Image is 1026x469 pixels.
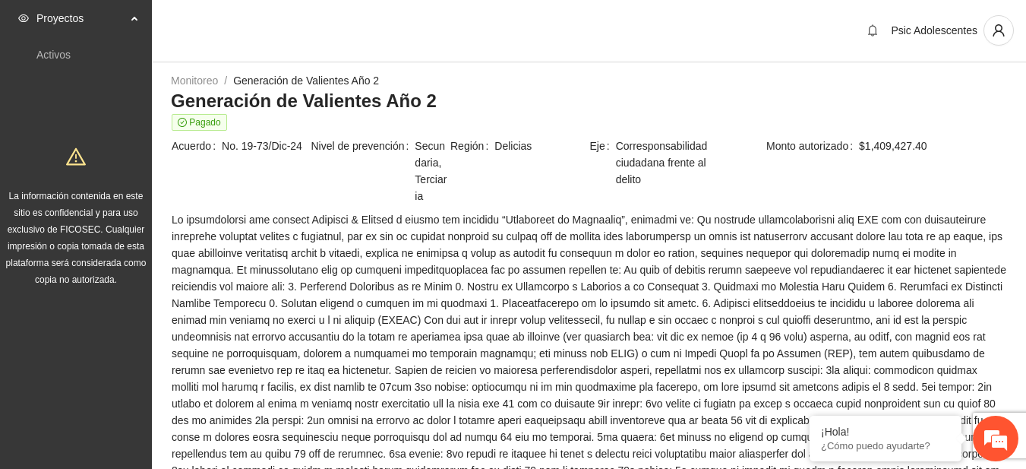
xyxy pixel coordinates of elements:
span: Región [450,138,494,154]
span: Pagado [172,114,227,131]
span: $1,409,427.40 [859,138,1006,154]
span: eye [18,13,29,24]
span: check-circle [178,118,187,127]
p: ¿Cómo puedo ayudarte? [821,440,950,452]
span: Delicias [494,138,588,154]
span: / [224,74,227,87]
span: No. 19-73/Dic-24 [222,138,309,154]
span: Monto autorizado [766,138,859,154]
h3: Generación de Valientes Año 2 [171,89,1007,113]
span: Acuerdo [172,138,222,154]
a: Generación de Valientes Año 2 [233,74,379,87]
span: Nivel de prevención [311,138,415,204]
a: Activos [36,49,71,61]
span: bell [861,24,884,36]
span: warning [66,147,86,166]
span: Eje [590,138,616,188]
button: user [983,15,1014,46]
span: Secundaria, Terciaria [415,138,449,204]
div: ¡Hola! [821,426,950,438]
button: bell [860,18,885,43]
span: Corresponsabilidad ciudadana frente al delito [616,138,728,188]
span: Psic Adolescentes [891,24,977,36]
span: La información contenida en este sitio es confidencial y para uso exclusivo de FICOSEC. Cualquier... [6,191,147,285]
a: Monitoreo [171,74,218,87]
span: Proyectos [36,3,126,33]
span: user [984,24,1013,37]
